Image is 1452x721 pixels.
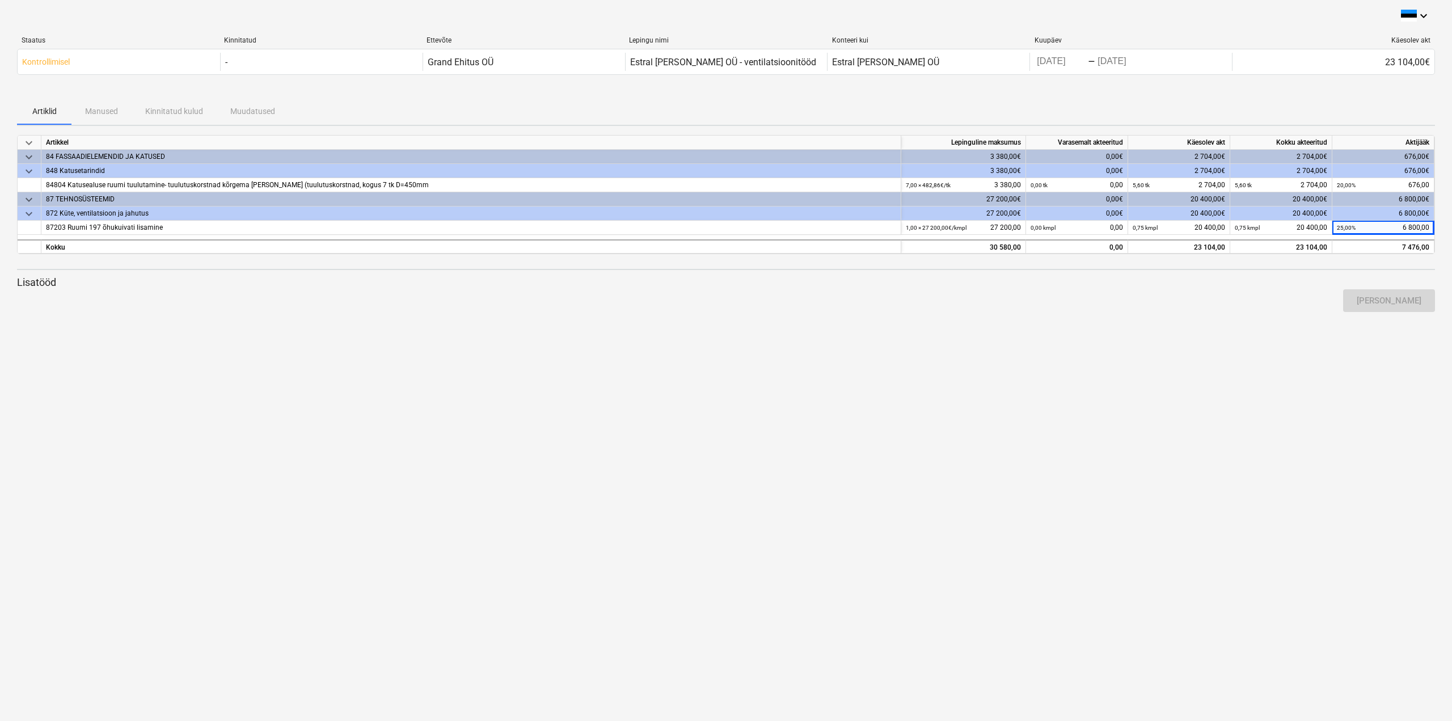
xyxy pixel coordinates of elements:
[1128,150,1230,164] div: 2 704,00€
[225,57,227,68] div: -
[1337,225,1356,231] small: 25,00%
[1128,136,1230,150] div: Käesolev akt
[1088,58,1095,65] div: -
[630,57,816,68] div: Estral [PERSON_NAME] OÜ - ventilatsioonitööd
[46,221,896,235] div: 87203 Ruumi 197 õhukuivati lisamine
[1337,241,1429,255] div: 7 476,00
[1133,225,1158,231] small: 0,75 kmpl
[1337,178,1429,192] div: 676,00
[1031,178,1123,192] div: 0,00
[906,225,966,231] small: 1,00 × 27 200,00€ / kmpl
[46,150,896,164] div: 84 FASSAADIELEMENDID JA KATUSED
[1035,54,1088,70] input: Algus
[1230,206,1332,221] div: 20 400,00€
[1128,192,1230,206] div: 20 400,00€
[1332,150,1434,164] div: 676,00€
[1332,164,1434,178] div: 676,00€
[906,182,951,188] small: 7,00 × 482,86€ / tk
[1235,178,1327,192] div: 2 704,00
[901,136,1026,150] div: Lepinguline maksumus
[1128,164,1230,178] div: 2 704,00€
[1230,192,1332,206] div: 20 400,00€
[1026,150,1128,164] div: 0,00€
[22,36,215,44] div: Staatus
[1035,36,1228,44] div: Kuupäev
[1332,136,1434,150] div: Aktijääk
[1235,225,1260,231] small: 0,75 kmpl
[1031,221,1123,235] div: 0,00
[46,178,896,192] div: 84804 Katusealuse ruumi tuulutamine- tuulutuskorstnad kõrgema [PERSON_NAME] (tuulutuskorstnad, ko...
[1026,164,1128,178] div: 0,00€
[1230,164,1332,178] div: 2 704,00€
[1337,182,1356,188] small: 20,00%
[906,221,1021,235] div: 27 200,00
[1332,206,1434,221] div: 6 800,00€
[224,36,417,44] div: Kinnitatud
[1235,182,1252,188] small: 5,60 tk
[1031,241,1123,255] div: 0,00
[1230,136,1332,150] div: Kokku akteeritud
[901,150,1026,164] div: 3 380,00€
[17,276,1435,289] p: Lisatööd
[1128,206,1230,221] div: 20 400,00€
[22,136,36,150] span: keyboard_arrow_down
[1026,136,1128,150] div: Varasemalt akteeritud
[1031,182,1048,188] small: 0,00 tk
[901,206,1026,221] div: 27 200,00€
[1232,53,1434,71] div: 23 104,00€
[1031,225,1056,231] small: 0,00 kmpl
[629,36,822,44] div: Lepingu nimi
[906,241,1021,255] div: 30 580,00
[1235,221,1327,235] div: 20 400,00
[1332,192,1434,206] div: 6 800,00€
[22,165,36,178] span: keyboard_arrow_down
[427,36,620,44] div: Ettevõte
[41,239,901,254] div: Kokku
[31,106,58,117] p: Artiklid
[832,57,939,68] div: Estral [PERSON_NAME] OÜ
[1133,178,1225,192] div: 2 704,00
[1230,150,1332,164] div: 2 704,00€
[1095,54,1149,70] input: Lõpp
[41,136,901,150] div: Artikkel
[428,57,493,68] div: Grand Ehitus OÜ
[22,207,36,221] span: keyboard_arrow_down
[901,164,1026,178] div: 3 380,00€
[46,206,896,221] div: 872 Küte, ventilatsioon ja jahutus
[832,36,1025,44] div: Konteeri kui
[1230,239,1332,254] div: 23 104,00
[1337,221,1429,235] div: 6 800,00
[906,178,1021,192] div: 3 380,00
[22,150,36,164] span: keyboard_arrow_down
[1133,182,1150,188] small: 5,60 tk
[46,192,896,206] div: 87 TEHNOSÜSTEEMID
[22,193,36,206] span: keyboard_arrow_down
[46,164,896,178] div: 848 Katusetarindid
[22,56,70,68] p: Kontrollimisel
[1026,192,1128,206] div: 0,00€
[1237,36,1430,44] div: Käesolev akt
[1417,9,1430,23] i: keyboard_arrow_down
[1133,221,1225,235] div: 20 400,00
[901,192,1026,206] div: 27 200,00€
[1026,206,1128,221] div: 0,00€
[1133,241,1225,255] div: 23 104,00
